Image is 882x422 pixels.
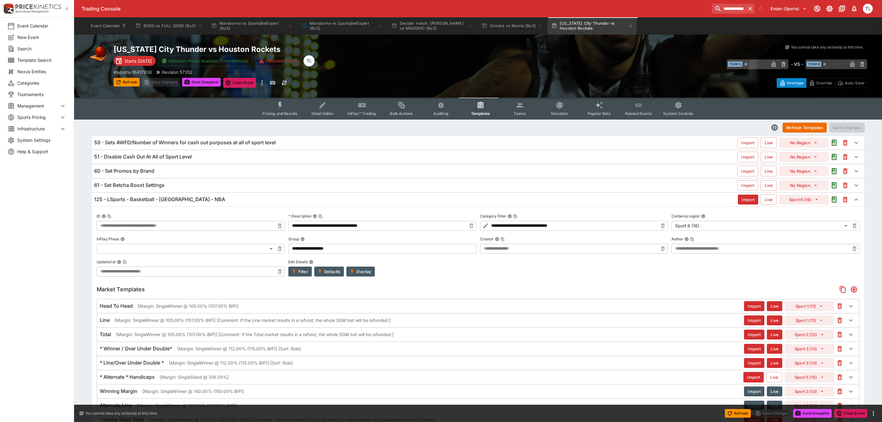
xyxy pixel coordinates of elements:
[82,6,709,12] div: Trading Console
[17,137,66,143] span: System Settings
[835,78,867,88] button: Auto-Save
[142,388,244,395] p: [Margin: SingleWinner @ 140.00% (150.00% BIP)]
[744,315,764,325] button: Import
[262,111,298,116] span: Pricing and Results
[97,286,145,293] h5: Market Templates
[845,80,864,86] p: Auto-Save
[829,137,840,148] button: Audit the Template Change History
[701,214,705,218] button: Cerberus region
[94,139,276,146] h6: 50 - Sets AWFD/Number of Winners for cash out purposes at all of sport level
[756,4,766,14] button: No Bookmarks
[100,317,110,323] h6: Line
[478,17,546,35] button: Sinners vs Monte (Bo3)
[124,58,152,64] p: Starts [DATE]
[728,61,742,67] span: Team A
[690,237,694,241] button: Copy To Clipboard
[767,344,782,354] button: Live
[508,214,512,218] button: Category FilterCopy To Clipboard
[684,237,689,241] button: AuthorCopy To Clipboard
[785,344,834,354] button: Sport 3 (13)
[737,166,758,176] button: Import
[777,78,867,88] div: Start From
[806,78,835,88] button: Override
[258,78,266,88] button: more
[737,137,758,148] button: Import
[97,259,116,264] p: Updated at
[100,360,164,366] h6: * Line/Over Under Double *
[500,237,505,241] button: Copy To Clipboard
[314,267,344,276] button: Defaults
[100,402,132,409] h6: Alternate Line
[137,402,237,409] p: [Margin: SingleWinner @ 107.00% (107.50% BIP)]
[17,91,66,98] span: Tournaments
[309,260,313,264] button: Edit Details
[182,78,221,87] button: Send Snapshot
[162,69,193,75] p: Revision 57352
[471,111,490,116] span: Templates
[298,17,387,35] button: Marsborne vs SportsBetExpert (Bo3)
[15,10,49,13] img: Sportsbook Management
[767,386,782,396] button: Live
[480,213,506,219] p: Category Filter
[97,213,100,219] p: ID
[495,237,499,241] button: CreatorCopy To Clipboard
[480,236,494,242] p: Creator
[513,214,517,218] button: Copy To Clipboard
[737,152,758,162] button: Import
[767,330,782,340] button: Live
[767,401,782,411] button: Live
[300,237,305,241] button: Group
[824,3,835,14] button: Toggle light/dark mode
[870,410,877,417] button: more
[17,57,66,63] span: Template Search
[791,61,803,67] h6: - VS -
[744,330,764,340] button: Import
[767,315,782,325] button: Live
[348,111,376,116] span: InPlay™ Trading
[779,166,829,176] button: No Region
[288,236,299,242] p: Group
[100,345,172,352] h6: * Winner / Over Under Double*
[132,17,206,35] button: BOSS vs FULL SEND (Bo3)
[223,78,256,88] button: Close Event
[625,111,652,116] span: Related Events
[787,80,804,86] p: Overtype
[738,195,758,205] button: Import
[712,4,746,14] input: search
[840,194,851,205] button: This will delete the selected template. You will still need to Save Template changes to commit th...
[743,372,764,382] button: Import
[346,267,375,276] button: Overlay
[311,111,333,116] span: Detail Editor
[318,214,323,218] button: Copy To Clipboard
[761,166,777,176] button: Live
[100,374,155,380] h6: * Alternate * Handicaps
[761,180,777,191] button: Live
[671,236,683,242] p: Author
[17,114,59,120] span: Sports Pricing
[863,4,873,14] div: Trent Lewis
[767,301,782,311] button: Live
[785,315,834,325] button: Sport 1 (11)
[257,98,698,120] div: Event type filters
[158,56,253,66] button: Simulator Prices Available (Core Markets)
[2,2,14,15] img: PriceKinetics Logo
[744,386,764,396] button: Import
[89,44,109,64] img: basketball.png
[87,17,130,35] button: Event Calendar
[116,331,394,338] p: [Margin: SingleWinner @ 105.00% (107.00% BIP)] [Comment: If the Total market results in a refund,...
[840,166,851,177] button: This will delete the selected template. You will still need to Save Template changes to commit th...
[313,214,317,218] button: DescriptionCopy To Clipboard
[767,4,810,14] button: Select Tenant
[17,34,66,40] span: New Event
[829,180,840,191] button: Audit the Template Change History
[737,180,758,191] button: Import
[551,111,568,116] span: Simulator
[829,194,840,205] button: Audit the Template Change History
[85,411,158,416] p: You cannot take any action(s) at this time.
[663,111,693,116] span: System Controls
[17,103,59,109] span: Management
[744,358,764,368] button: Import
[829,166,840,177] button: Audit the Template Change History
[288,213,311,219] p: Description
[779,152,829,162] button: No Region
